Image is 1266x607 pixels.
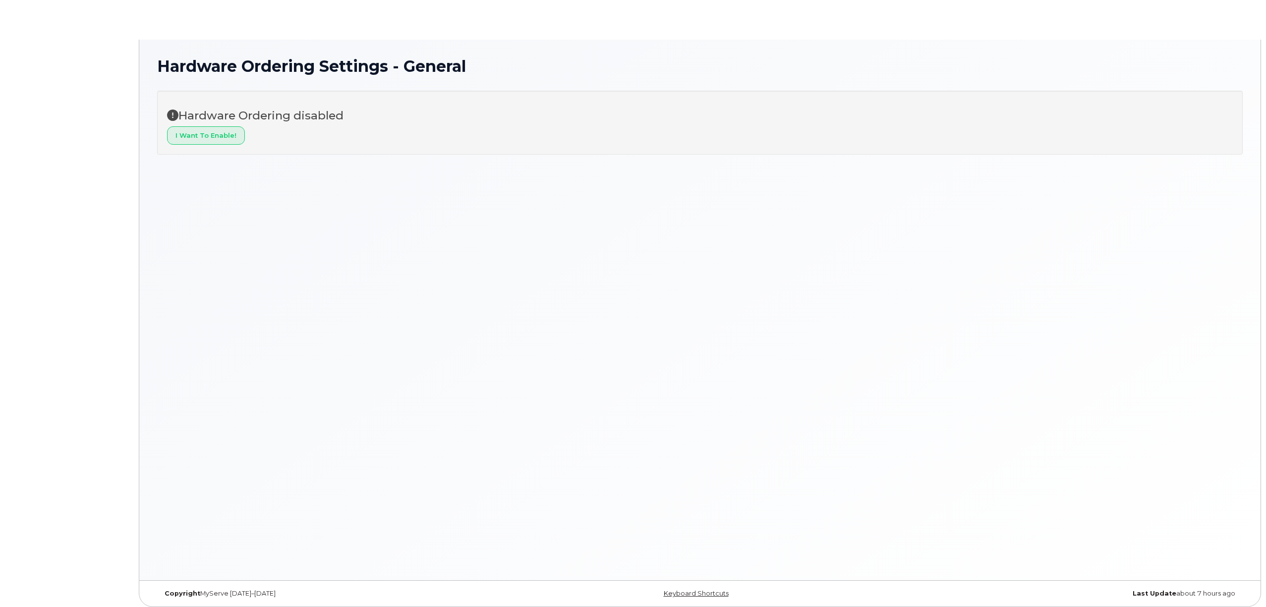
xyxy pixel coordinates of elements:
[157,590,519,598] div: MyServe [DATE]–[DATE]
[1133,590,1176,597] strong: Last Update
[881,590,1243,598] div: about 7 hours ago
[167,126,245,145] input: I want to enable!
[664,590,729,597] a: Keyboard Shortcuts
[157,57,1243,75] h1: Hardware Ordering Settings - General
[167,110,1233,122] h3: Hardware Ordering disabled
[165,590,200,597] strong: Copyright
